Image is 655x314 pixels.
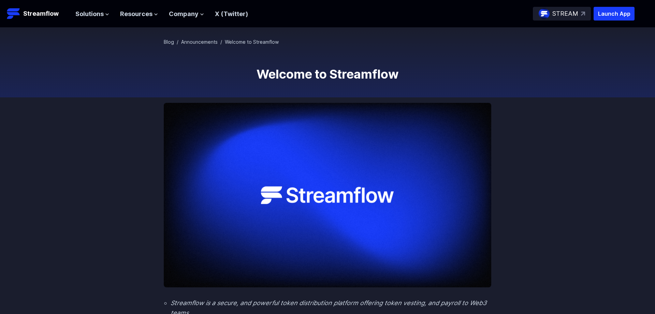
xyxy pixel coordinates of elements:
a: Announcements [181,39,218,45]
span: Solutions [75,9,104,19]
h1: Welcome to Streamflow [164,67,491,81]
span: Resources [120,9,152,19]
img: Welcome to Streamflow [164,103,491,287]
a: STREAM [533,7,591,21]
a: X (Twitter) [215,10,248,17]
button: Resources [120,9,158,19]
img: Streamflow Logo [7,7,20,21]
span: / [220,39,222,45]
img: streamflow-logo-circle.png [539,8,550,19]
button: Launch App [594,7,635,21]
p: Streamflow [23,9,59,18]
button: Solutions [75,9,109,19]
span: Welcome to Streamflow [225,39,279,45]
a: Blog [164,39,174,45]
p: STREAM [552,9,578,19]
button: Company [169,9,204,19]
span: / [177,39,178,45]
a: Streamflow [7,7,69,21]
img: top-right-arrow.svg [581,12,585,16]
span: Company [169,9,199,19]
